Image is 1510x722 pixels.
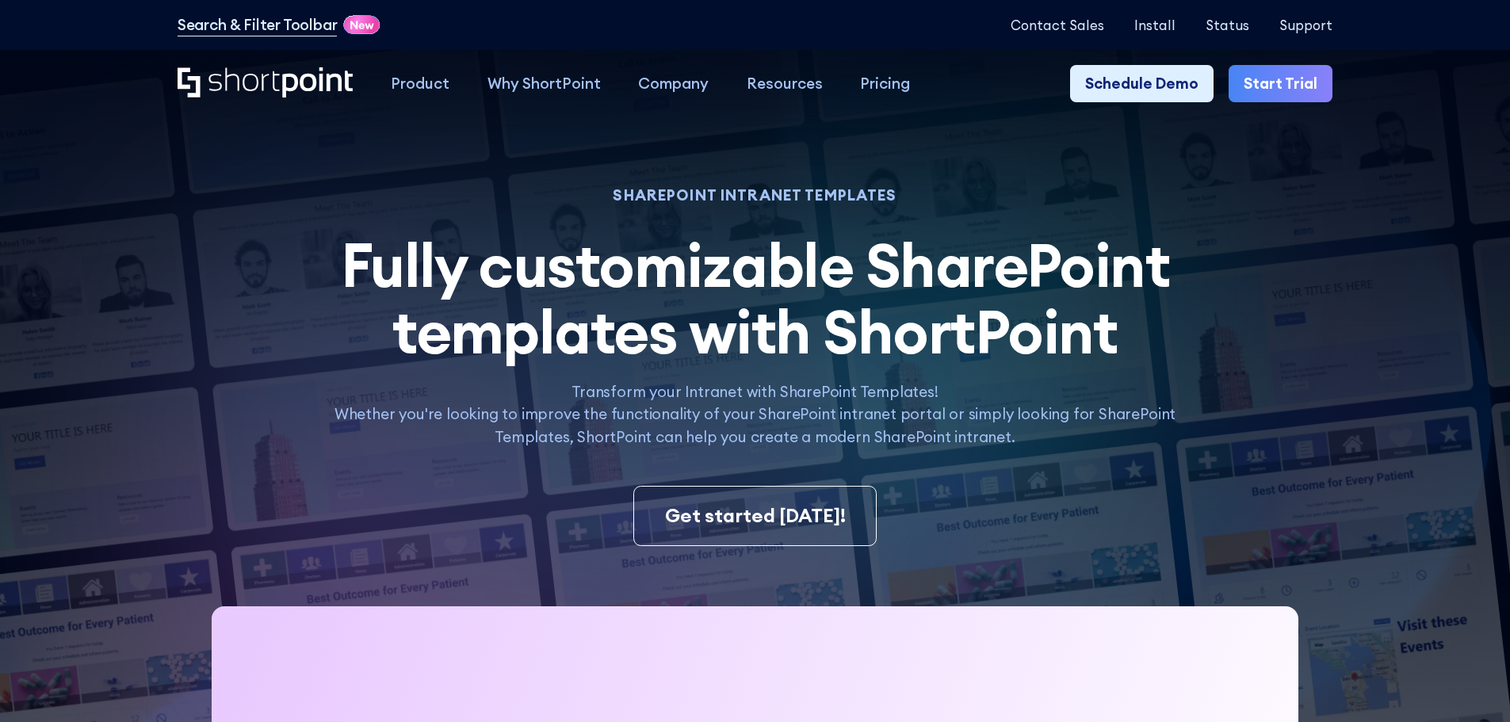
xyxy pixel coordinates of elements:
[1431,646,1510,722] iframe: Chat Widget
[860,72,910,95] div: Pricing
[178,67,353,100] a: Home
[313,189,1196,202] h1: SHAREPOINT INTRANET TEMPLATES
[747,72,823,95] div: Resources
[468,65,620,103] a: Why ShortPoint
[313,380,1196,449] p: Transform your Intranet with SharePoint Templates! Whether you're looking to improve the function...
[1229,65,1332,103] a: Start Trial
[728,65,842,103] a: Resources
[1134,17,1176,32] a: Install
[665,502,846,530] div: Get started [DATE]!
[633,486,876,546] a: Get started [DATE]!
[178,13,338,36] a: Search & Filter Toolbar
[638,72,709,95] div: Company
[372,65,468,103] a: Product
[1011,17,1104,32] a: Contact Sales
[1206,17,1249,32] a: Status
[1070,65,1214,103] a: Schedule Demo
[391,72,449,95] div: Product
[487,72,601,95] div: Why ShortPoint
[1279,17,1332,32] a: Support
[619,65,728,103] a: Company
[842,65,930,103] a: Pricing
[341,227,1170,369] span: Fully customizable SharePoint templates with ShortPoint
